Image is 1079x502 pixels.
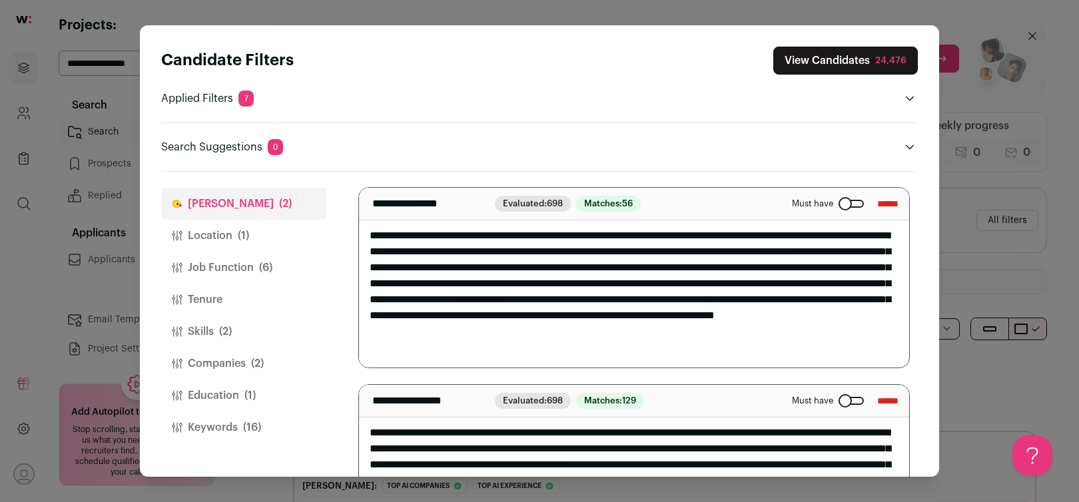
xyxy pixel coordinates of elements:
[161,284,326,316] button: Tenure
[576,196,641,212] span: Matches:
[243,419,261,435] span: (16)
[279,196,292,212] span: (2)
[576,393,644,409] span: Matches:
[161,348,326,379] button: Companies(2)
[251,356,264,372] span: (2)
[238,228,249,244] span: (1)
[161,252,326,284] button: Job Function(6)
[773,47,918,75] button: Close search preferences
[259,260,272,276] span: (6)
[547,396,563,405] span: 698
[161,139,283,155] p: Search Suggestions
[902,91,918,107] button: Open applied filters
[268,139,283,155] span: 0
[238,91,254,107] span: 7
[622,199,633,208] span: 56
[161,316,326,348] button: Skills(2)
[244,387,256,403] span: (1)
[161,379,326,411] button: Education(1)
[792,198,833,209] span: Must have
[547,199,563,208] span: 698
[875,54,906,67] div: 24,476
[161,91,254,107] p: Applied Filters
[495,393,571,409] span: Evaluated:
[219,324,232,340] span: (2)
[161,188,326,220] button: [PERSON_NAME](2)
[161,411,326,443] button: Keywords(16)
[622,396,636,405] span: 129
[495,196,571,212] span: Evaluated:
[161,53,294,69] strong: Candidate Filters
[792,395,833,406] span: Must have
[161,220,326,252] button: Location(1)
[1012,435,1052,475] iframe: Help Scout Beacon - Open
